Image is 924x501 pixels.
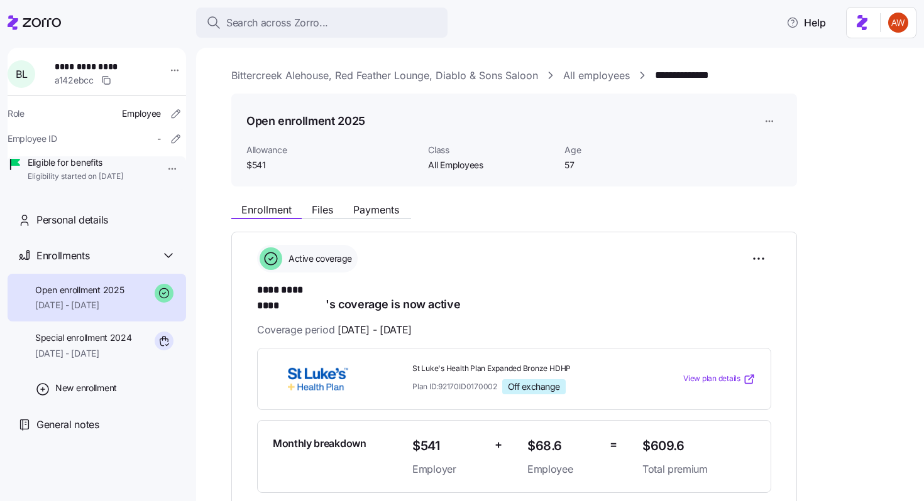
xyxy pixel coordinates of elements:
span: $541 [412,436,485,456]
span: Role [8,107,25,120]
span: View plan details [683,373,740,385]
span: General notes [36,417,99,433]
span: [DATE] - [DATE] [35,299,124,311]
span: Help [786,15,826,30]
span: Special enrollment 2024 [35,331,132,344]
span: Open enrollment 2025 [35,284,124,296]
span: Total premium [642,461,756,477]
a: All employees [563,68,630,83]
span: = [610,436,617,454]
span: [DATE] - [DATE] [338,322,412,338]
h1: Open enrollment 2025 [246,113,365,129]
span: Eligible for benefits [28,156,123,169]
span: Search across Zorro... [226,15,328,31]
span: a142ebcc [55,74,94,87]
span: [DATE] - [DATE] [35,347,132,360]
span: Coverage period [257,322,412,338]
button: Help [776,10,836,35]
span: Payments [353,205,399,215]
span: $68.6 [527,436,600,456]
span: $541 [246,159,418,171]
span: Off exchange [508,381,560,392]
span: Enrollments [36,248,89,264]
span: Class [428,144,554,156]
a: View plan details [683,373,756,385]
span: + [495,436,502,454]
span: Files [312,205,333,215]
span: St Luke's Health Plan Expanded Bronze HDHP [412,364,632,374]
span: Allowance [246,144,418,156]
span: Eligibility started on [DATE] [28,171,123,182]
span: All Employees [428,159,554,171]
span: - [157,132,161,145]
a: Bittercreek Alehouse, Red Feather Lounge, Diablo & Sons Saloon [231,68,538,83]
span: Enrollment [241,205,292,215]
span: Monthly breakdown [273,436,366,451]
h1: 's coverage is now active [257,283,771,312]
img: 3c671664b44671044fa8929adf5007c6 [888,13,908,33]
span: New enrollment [55,382,117,394]
span: Age [564,144,691,156]
span: Employer [412,461,485,477]
span: 57 [564,159,691,171]
span: Personal details [36,212,108,228]
span: $609.6 [642,436,756,456]
span: Active coverage [285,252,352,265]
img: St. Luke's Health Plan [273,365,363,394]
button: Search across Zorro... [196,8,448,38]
span: Employee [527,461,600,477]
span: Plan ID: 92170ID0170002 [412,381,497,392]
span: Employee [122,107,161,120]
span: B L [16,69,27,79]
span: Employee ID [8,132,57,145]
